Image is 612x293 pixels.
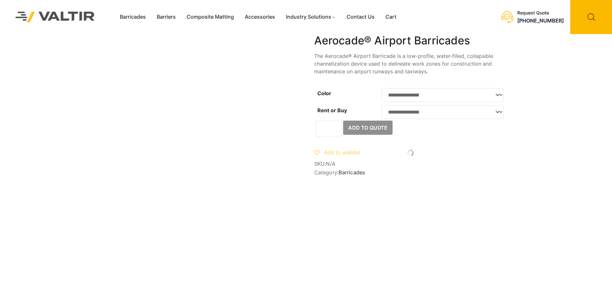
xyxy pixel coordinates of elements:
[151,12,181,22] a: Barriers
[339,169,365,176] a: Barricades
[314,34,507,47] h1: Aerocade® Airport Barricades
[181,12,239,22] a: Composite Matting
[317,107,347,114] label: Rent or Buy
[280,12,341,22] a: Industry Solutions
[7,3,103,31] img: Valtir Rentals
[316,121,341,137] input: Product quantity
[314,52,507,75] p: The Aerocade® Airport Barricade is a low-profile, water-filled, collapsible channelization device...
[343,121,393,135] button: Add to Quote
[517,17,564,24] a: [PHONE_NUMBER]
[326,160,335,167] span: N/A
[114,12,151,22] a: Barricades
[317,90,331,96] label: Color
[239,12,280,22] a: Accessories
[380,12,402,22] a: Cart
[314,161,507,167] span: SKU:
[314,169,507,176] span: Category:
[517,10,564,16] div: Request Quote
[341,12,380,22] a: Contact Us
